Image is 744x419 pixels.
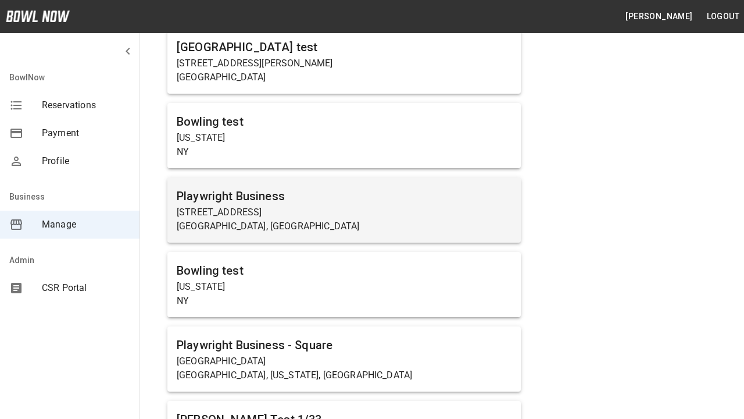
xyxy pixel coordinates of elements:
p: [US_STATE] [177,280,512,294]
p: [US_STATE] [177,131,512,145]
span: Profile [42,154,130,168]
h6: [GEOGRAPHIC_DATA] test [177,38,512,56]
span: Manage [42,218,130,232]
span: CSR Portal [42,281,130,295]
p: [STREET_ADDRESS] [177,205,512,219]
img: logo [6,10,70,22]
p: [GEOGRAPHIC_DATA] [177,354,512,368]
h6: Playwright Business [177,187,512,205]
button: [PERSON_NAME] [621,6,697,27]
h6: Bowling test [177,261,512,280]
h6: Bowling test [177,112,512,131]
span: Reservations [42,98,130,112]
p: [GEOGRAPHIC_DATA], [US_STATE], [GEOGRAPHIC_DATA] [177,368,512,382]
span: Payment [42,126,130,140]
p: NY [177,145,512,159]
p: [STREET_ADDRESS][PERSON_NAME] [177,56,512,70]
button: Logout [702,6,744,27]
h6: Playwright Business - Square [177,336,512,354]
p: [GEOGRAPHIC_DATA], [GEOGRAPHIC_DATA] [177,219,512,233]
p: NY [177,294,512,308]
p: [GEOGRAPHIC_DATA] [177,70,512,84]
